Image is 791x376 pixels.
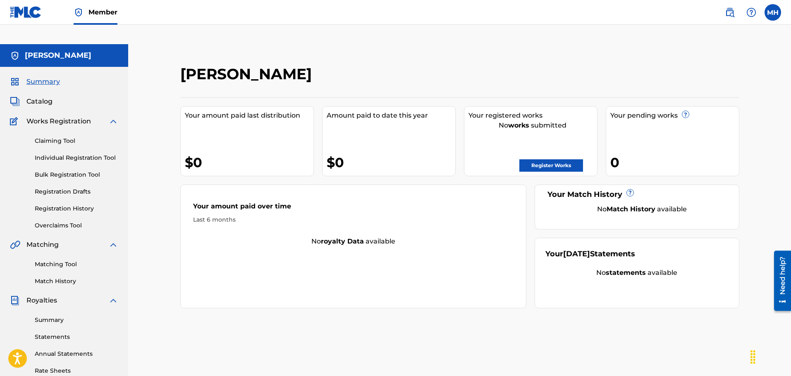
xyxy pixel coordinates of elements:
[606,269,646,277] strong: statements
[10,116,21,126] img: Works Registration
[185,153,313,172] div: $0
[746,7,756,17] img: help
[468,111,597,121] div: Your registered works
[35,350,118,358] a: Annual Statements
[35,204,118,213] a: Registration History
[35,316,118,324] a: Summary
[193,215,514,224] div: Last 6 months
[10,77,60,87] a: SummarySummary
[545,248,635,260] div: Your Statements
[26,97,53,106] span: Catalog
[10,97,20,106] img: Catalog
[627,189,633,196] span: ?
[10,6,42,18] img: MLC Logo
[35,137,118,145] a: Claiming Tool
[193,201,514,215] div: Your amount paid over time
[26,116,91,126] span: Works Registration
[682,111,689,118] span: ?
[750,336,791,376] iframe: Chat Widget
[35,221,118,230] a: Overclaims Tool
[519,159,583,172] a: Register Works
[35,170,118,179] a: Bulk Registration Tool
[26,296,57,305] span: Royalties
[563,249,590,258] span: [DATE]
[722,4,738,21] a: Public Search
[607,205,655,213] strong: Match History
[610,153,739,172] div: 0
[181,236,526,246] div: No available
[10,77,20,87] img: Summary
[327,111,455,121] div: Amount paid to date this year
[746,345,760,369] div: Drag
[185,111,313,121] div: Your amount paid last distribution
[35,187,118,196] a: Registration Drafts
[327,153,455,172] div: $0
[26,77,60,87] span: Summary
[35,277,118,286] a: Match History
[556,204,729,214] div: No available
[35,367,118,375] a: Rate Sheets
[321,237,364,245] strong: royalty data
[765,4,781,21] div: User Menu
[35,154,118,162] a: Individual Registration Tool
[610,111,739,121] div: Your pending works
[108,296,118,305] img: expand
[25,51,91,60] h5: Marcus Hart
[74,7,84,17] img: Top Rightsholder
[545,189,729,200] div: Your Match History
[743,4,760,21] div: Help
[35,260,118,269] a: Matching Tool
[725,7,735,17] img: search
[468,121,597,130] div: No submitted
[88,7,117,17] span: Member
[10,240,20,250] img: Matching
[768,247,791,314] iframe: Resource Center
[108,116,118,126] img: expand
[108,240,118,250] img: expand
[180,65,316,83] h2: [PERSON_NAME]
[508,121,529,129] strong: works
[26,240,59,250] span: Matching
[545,268,729,278] div: No available
[10,51,20,61] img: Accounts
[10,97,53,106] a: CatalogCatalog
[10,296,20,305] img: Royalties
[35,333,118,341] a: Statements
